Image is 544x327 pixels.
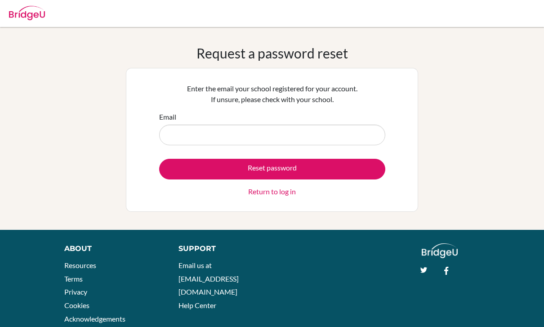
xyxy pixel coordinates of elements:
a: Terms [64,274,83,283]
a: Acknowledgements [64,314,125,323]
button: Reset password [159,159,385,179]
a: Help Center [178,301,216,309]
img: Bridge-U [9,6,45,20]
img: logo_white@2x-f4f0deed5e89b7ecb1c2cc34c3e3d731f90f0f143d5ea2071677605dd97b5244.png [422,243,458,258]
a: Email us at [EMAIL_ADDRESS][DOMAIN_NAME] [178,261,239,296]
a: Resources [64,261,96,269]
a: Privacy [64,287,87,296]
div: Support [178,243,263,254]
label: Email [159,112,176,122]
p: Enter the email your school registered for your account. If unsure, please check with your school. [159,83,385,105]
a: Return to log in [248,186,296,197]
a: Cookies [64,301,89,309]
div: About [64,243,158,254]
h1: Request a password reset [196,45,348,61]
